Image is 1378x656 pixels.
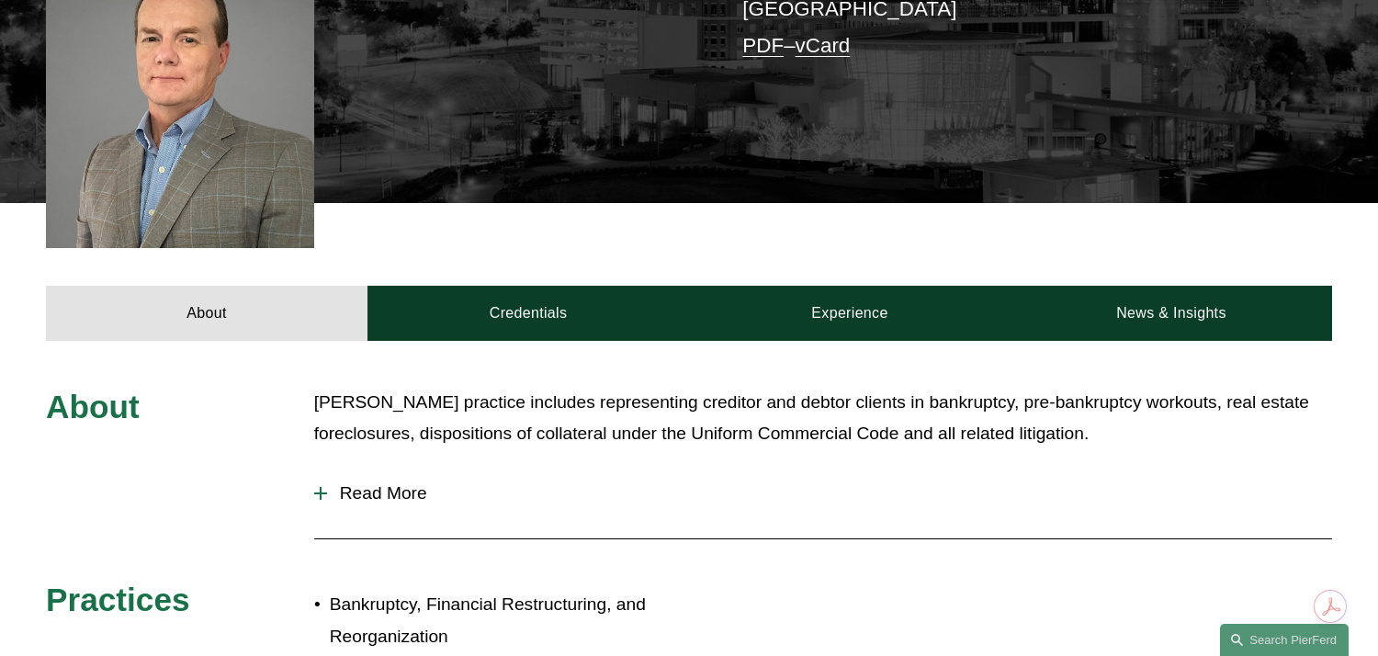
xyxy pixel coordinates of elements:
span: Read More [327,483,1332,503]
a: News & Insights [1011,286,1332,341]
p: [PERSON_NAME] practice includes representing creditor and debtor clients in bankruptcy, pre-bankr... [314,387,1332,450]
a: PDF [742,34,784,57]
a: About [46,286,367,341]
a: Search this site [1220,624,1349,656]
a: Credentials [367,286,689,341]
button: Read More [314,469,1332,517]
p: Bankruptcy, Financial Restructuring, and Reorganization [330,589,689,652]
a: Experience [689,286,1011,341]
span: About [46,389,140,424]
span: Practices [46,582,190,617]
a: vCard [796,34,851,57]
